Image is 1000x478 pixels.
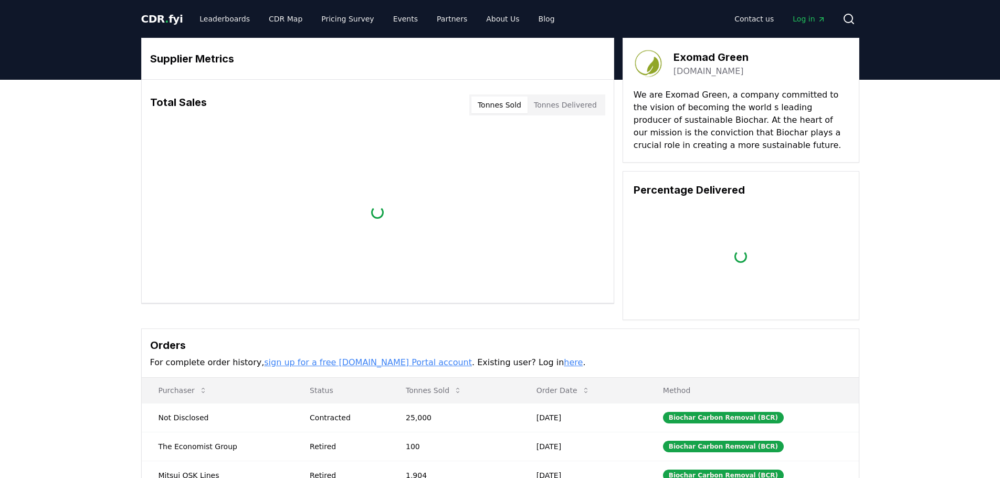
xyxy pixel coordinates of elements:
h3: Supplier Metrics [150,51,605,67]
div: Retired [310,441,381,452]
p: For complete order history, . Existing user? Log in . [150,356,850,369]
button: Order Date [528,380,598,401]
a: Leaderboards [191,9,258,28]
a: Contact us [726,9,782,28]
span: CDR fyi [141,13,183,25]
a: sign up for a free [DOMAIN_NAME] Portal account [264,357,472,367]
a: [DOMAIN_NAME] [673,65,744,78]
button: Tonnes Sold [397,380,470,401]
h3: Percentage Delivered [634,182,848,198]
div: loading [733,249,748,264]
td: The Economist Group [142,432,293,461]
td: 100 [389,432,520,461]
nav: Main [726,9,834,28]
a: Log in [784,9,834,28]
p: Method [655,385,850,396]
img: Exomad Green-logo [634,49,663,78]
h3: Total Sales [150,94,207,115]
a: Blog [530,9,563,28]
td: 25,000 [389,403,520,432]
a: Pricing Survey [313,9,382,28]
a: Partners [428,9,476,28]
span: . [165,13,169,25]
button: Tonnes Sold [471,97,528,113]
nav: Main [191,9,563,28]
a: Events [385,9,426,28]
div: Biochar Carbon Removal (BCR) [663,441,784,452]
span: Log in [793,14,825,24]
td: Not Disclosed [142,403,293,432]
td: [DATE] [520,432,646,461]
button: Purchaser [150,380,216,401]
div: Contracted [310,412,381,423]
p: Status [301,385,381,396]
h3: Orders [150,337,850,353]
p: We are Exomad Green, a company committed to the vision of becoming the world s leading producer o... [634,89,848,152]
td: [DATE] [520,403,646,432]
a: About Us [478,9,528,28]
div: Biochar Carbon Removal (BCR) [663,412,784,423]
button: Tonnes Delivered [528,97,603,113]
h3: Exomad Green [673,49,749,65]
a: CDR.fyi [141,12,183,26]
div: loading [370,205,385,219]
a: here [564,357,583,367]
a: CDR Map [260,9,311,28]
